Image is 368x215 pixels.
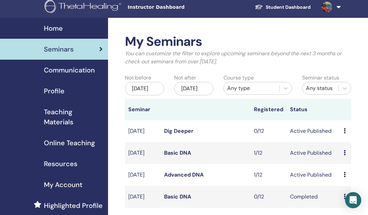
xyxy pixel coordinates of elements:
h2: My Seminars [125,34,351,50]
a: Basic DNA [164,149,191,156]
td: 1/12 [251,164,286,186]
div: Open Intercom Messenger [345,192,361,208]
label: Not before [125,74,151,82]
img: default.jpg [321,2,332,12]
td: Active Published [287,142,341,164]
span: Resources [44,159,77,169]
span: Online Teaching [44,138,95,148]
span: Teaching Materials [44,107,103,127]
th: Registered [251,99,286,120]
span: Highlighted Profile [44,201,103,211]
td: 1/12 [251,142,286,164]
td: 0/12 [251,186,286,208]
a: Dig Deeper [164,127,193,134]
td: Active Published [287,164,341,186]
label: Not after [174,74,196,82]
td: [DATE] [125,142,161,164]
td: [DATE] [125,186,161,208]
label: Course type [224,74,254,82]
div: [DATE] [174,82,213,95]
div: Any status [306,84,335,92]
a: Student Dashboard [249,1,316,13]
th: Status [287,99,341,120]
td: 0/12 [251,120,286,142]
div: Any type [227,84,276,92]
th: Seminar [125,99,161,120]
span: Profile [44,86,64,96]
span: Home [44,23,63,33]
a: Basic DNA [164,193,191,200]
span: Instructor Dashboard [128,4,229,11]
img: graduation-cap-white.svg [255,4,263,10]
td: [DATE] [125,120,161,142]
div: [DATE] [125,82,164,95]
label: Seminar status [302,74,339,82]
p: You can customize the filter to explore upcoming seminars beyond the next 3 months or check out s... [125,50,351,66]
a: Advanced DNA [164,171,204,178]
td: Active Published [287,120,341,142]
td: [DATE] [125,164,161,186]
span: Seminars [44,44,74,54]
td: Completed [287,186,341,208]
span: Communication [44,65,95,75]
span: My Account [44,180,82,190]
